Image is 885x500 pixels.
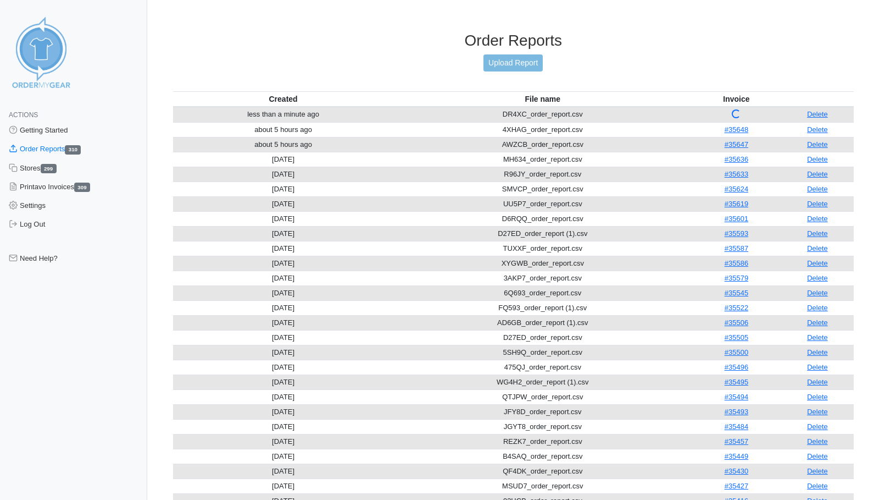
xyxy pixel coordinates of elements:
[173,389,394,404] td: [DATE]
[394,241,692,256] td: TUXXF_order_report.csv
[173,122,394,137] td: about 5 hours ago
[394,285,692,300] td: 6Q693_order_report.csv
[725,229,748,238] a: #35593
[807,363,828,371] a: Delete
[173,196,394,211] td: [DATE]
[725,200,748,208] a: #35619
[394,404,692,419] td: JFY8D_order_report.csv
[173,226,394,241] td: [DATE]
[807,467,828,475] a: Delete
[725,259,748,267] a: #35586
[725,408,748,416] a: #35493
[173,211,394,226] td: [DATE]
[394,315,692,330] td: AD6GB_order_report (1).csv
[394,464,692,479] td: QF4DK_order_report.csv
[807,229,828,238] a: Delete
[725,378,748,386] a: #35495
[807,244,828,252] a: Delete
[394,196,692,211] td: UU5P7_order_report.csv
[394,211,692,226] td: D6RQQ_order_report.csv
[725,125,748,134] a: #35648
[725,467,748,475] a: #35430
[725,348,748,356] a: #35500
[807,393,828,401] a: Delete
[807,215,828,223] a: Delete
[394,152,692,167] td: MH634_order_report.csv
[173,31,854,50] h3: Order Reports
[9,111,38,119] span: Actions
[394,330,692,345] td: D27ED_order_report.csv
[394,479,692,493] td: MSUD7_order_report.csv
[394,449,692,464] td: B4SAQ_order_report.csv
[807,274,828,282] a: Delete
[173,256,394,271] td: [DATE]
[725,155,748,163] a: #35636
[173,330,394,345] td: [DATE]
[173,345,394,360] td: [DATE]
[173,300,394,315] td: [DATE]
[807,437,828,446] a: Delete
[807,185,828,193] a: Delete
[173,404,394,419] td: [DATE]
[725,422,748,431] a: #35484
[173,152,394,167] td: [DATE]
[807,110,828,118] a: Delete
[483,54,543,72] a: Upload Report
[173,107,394,123] td: less than a minute ago
[173,167,394,182] td: [DATE]
[725,333,748,342] a: #35505
[74,183,90,192] span: 309
[394,345,692,360] td: 5SH9Q_order_report.csv
[725,452,748,460] a: #35449
[394,182,692,196] td: SMVCP_order_report.csv
[173,464,394,479] td: [DATE]
[173,315,394,330] td: [DATE]
[807,289,828,297] a: Delete
[173,91,394,107] th: Created
[173,137,394,152] td: about 5 hours ago
[394,271,692,285] td: 3AKP7_order_report.csv
[173,360,394,375] td: [DATE]
[807,155,828,163] a: Delete
[394,300,692,315] td: FQ593_order_report (1).csv
[725,437,748,446] a: #35457
[173,182,394,196] td: [DATE]
[725,482,748,490] a: #35427
[807,422,828,431] a: Delete
[807,200,828,208] a: Delete
[725,274,748,282] a: #35579
[65,145,81,155] span: 310
[725,393,748,401] a: #35494
[725,289,748,297] a: #35545
[807,348,828,356] a: Delete
[725,140,748,149] a: #35647
[173,479,394,493] td: [DATE]
[173,434,394,449] td: [DATE]
[394,107,692,123] td: DR4XC_order_report.csv
[173,271,394,285] td: [DATE]
[725,304,748,312] a: #35522
[394,226,692,241] td: D27ED_order_report (1).csv
[394,375,692,389] td: WG4H2_order_report (1).csv
[725,185,748,193] a: #35624
[725,244,748,252] a: #35587
[807,318,828,327] a: Delete
[807,452,828,460] a: Delete
[807,378,828,386] a: Delete
[807,140,828,149] a: Delete
[173,285,394,300] td: [DATE]
[173,419,394,434] td: [DATE]
[692,91,781,107] th: Invoice
[173,375,394,389] td: [DATE]
[807,125,828,134] a: Delete
[807,304,828,312] a: Delete
[394,167,692,182] td: R96JY_order_report.csv
[807,408,828,416] a: Delete
[394,256,692,271] td: XYGWB_order_report.csv
[394,91,692,107] th: File name
[807,259,828,267] a: Delete
[725,215,748,223] a: #35601
[394,360,692,375] td: 475QJ_order_report.csv
[173,241,394,256] td: [DATE]
[725,318,748,327] a: #35506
